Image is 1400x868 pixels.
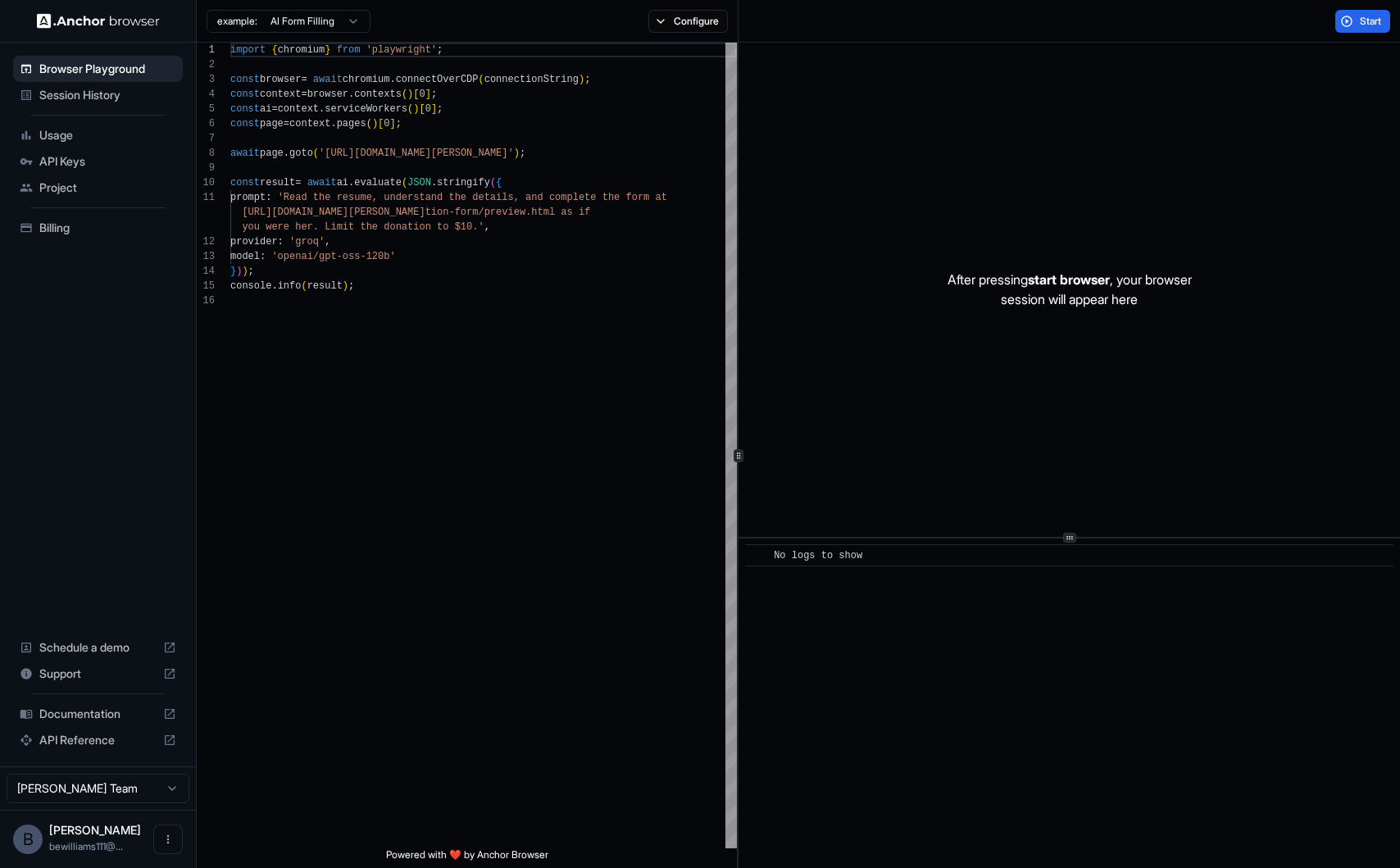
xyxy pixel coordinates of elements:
span: Powered with ❤️ by Anchor Browser [386,848,548,868]
span: . [284,148,289,159]
span: Documentation [39,706,157,722]
span: 0 [425,103,431,115]
div: 7 [197,131,215,146]
span: bewilliams111@gmail.com [49,840,123,852]
span: import [230,44,266,56]
span: result [307,280,343,292]
span: await [307,177,337,189]
span: ( [366,118,372,130]
span: prompt [230,192,266,203]
img: Anchor Logo [37,13,160,29]
div: 3 [197,72,215,87]
span: . [348,89,354,100]
span: Usage [39,127,176,143]
span: ) [407,89,413,100]
div: B [13,825,43,854]
span: Session History [39,87,176,103]
span: evaluate [354,177,402,189]
span: = [295,177,301,189]
div: Support [13,661,183,687]
span: ) [236,266,242,277]
span: connectionString [484,74,579,85]
span: { [496,177,502,189]
span: chromium [278,44,325,56]
div: 5 [197,102,215,116]
span: } [230,266,236,277]
span: . [271,280,277,292]
span: Project [39,180,176,196]
div: API Keys [13,148,183,175]
span: ; [396,118,402,130]
div: Schedule a demo [13,634,183,661]
span: page [260,148,284,159]
span: const [230,177,260,189]
div: 13 [197,249,215,264]
span: = [301,74,307,85]
span: ( [402,177,407,189]
span: Brian Williams [49,823,141,837]
div: Browser Playground [13,56,183,82]
span: ​ [753,548,761,564]
span: Billing [39,220,176,236]
span: browser [307,89,348,100]
div: 10 [197,175,215,190]
span: ) [579,74,584,85]
span: chromium [343,74,390,85]
span: lete the form at [573,192,667,203]
div: 16 [197,293,215,308]
div: Project [13,175,183,201]
span: from [337,44,361,56]
div: Billing [13,215,183,241]
span: ; [348,280,354,292]
span: No logs to show [774,550,862,561]
span: connectOverCDP [396,74,479,85]
span: ai [260,103,271,115]
div: API Reference [13,727,183,753]
span: = [271,103,277,115]
span: 'openai/gpt-oss-120b' [271,251,395,262]
span: ( [479,74,484,85]
span: . [330,118,336,130]
span: you were her. Limit the donation to $10.' [242,221,484,233]
span: 0 [384,118,389,130]
span: '[URL][DOMAIN_NAME][PERSON_NAME]' [319,148,514,159]
span: Start [1360,15,1383,28]
span: ) [343,280,348,292]
div: Documentation [13,701,183,727]
span: await [313,74,343,85]
p: After pressing , your browser session will appear here [948,270,1192,309]
span: goto [289,148,313,159]
span: 'groq' [289,236,325,248]
span: ( [301,280,307,292]
span: { [271,44,277,56]
span: } [325,44,330,56]
button: Configure [648,10,728,33]
div: 15 [197,279,215,293]
span: provider [230,236,278,248]
span: : [260,251,266,262]
span: . [348,177,354,189]
span: example: [217,15,257,28]
span: Browser Playground [39,61,176,77]
span: page [260,118,284,130]
span: const [230,118,260,130]
span: ] [425,89,431,100]
span: API Reference [39,732,157,748]
span: . [389,74,395,85]
span: stringify [437,177,490,189]
span: ] [389,118,395,130]
span: await [230,148,260,159]
span: [ [419,103,425,115]
div: 4 [197,87,215,102]
span: ; [584,74,590,85]
span: , [484,221,490,233]
span: Support [39,666,157,682]
span: ; [248,266,254,277]
button: Start [1335,10,1390,33]
span: ( [407,103,413,115]
span: ; [437,44,443,56]
span: context [289,118,330,130]
span: ) [242,266,248,277]
div: 14 [197,264,215,279]
span: context [260,89,301,100]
